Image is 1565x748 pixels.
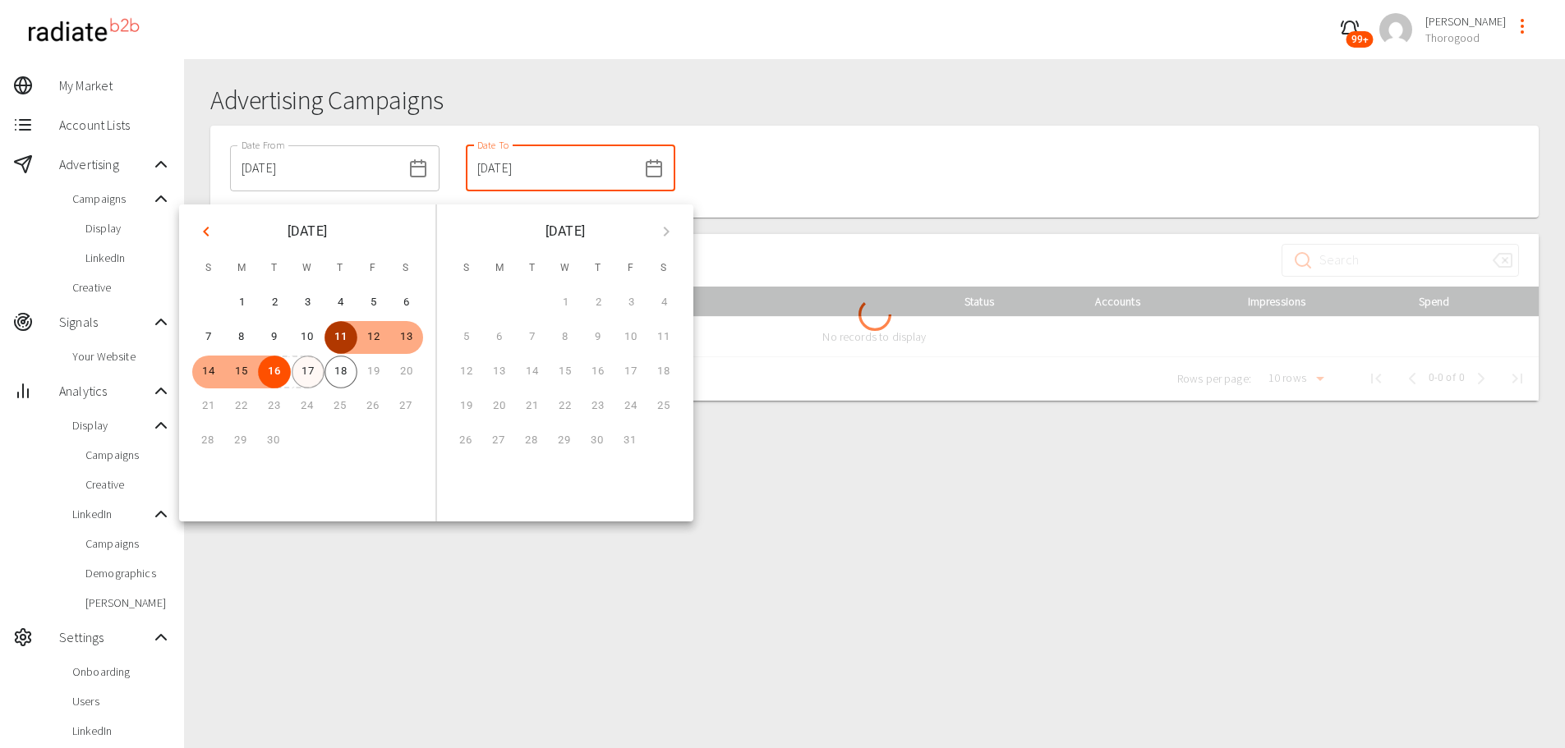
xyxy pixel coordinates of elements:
span: [PERSON_NAME] [85,594,171,611]
input: dd/mm/yyyy [466,145,638,191]
label: Date To [477,138,509,152]
label: Date From [242,138,284,152]
button: Sep 6, 2025 [390,287,423,319]
span: T [518,252,547,285]
span: F [616,252,646,285]
span: S [649,252,679,285]
span: Display [72,417,151,434]
span: F [358,252,388,285]
button: Previous month [192,218,220,246]
span: M [227,252,256,285]
span: Campaigns [85,447,171,463]
img: a2ca95db2cb9c46c1606a9dd9918c8c6 [1379,13,1412,46]
button: Sep 1, 2025 [226,287,259,319]
span: Analytics [59,381,151,401]
button: Sep 8, 2025 [225,321,258,354]
span: Advertising [59,154,151,174]
img: radiateb2b_logo_black.png [20,11,147,48]
span: T [583,252,613,285]
button: Sep 4, 2025 [325,287,357,319]
button: Sep 5, 2025 [357,287,390,319]
button: Sep 10, 2025 [291,321,324,354]
span: Demographics [85,565,171,581]
span: W [292,252,322,285]
span: S [452,252,481,285]
span: [DATE] [288,220,327,243]
button: Sep 18, 2025 [325,356,357,388]
span: Signals [59,312,151,332]
span: T [260,252,289,285]
button: Sep 11, 2025 [325,321,357,354]
span: T [325,252,355,285]
span: Onboarding [72,663,171,680]
span: LinkedIn [72,506,151,522]
span: Users [72,693,171,709]
span: Campaigns [85,535,171,552]
button: Sep 14, 2025 [192,356,225,388]
button: 99+ [1333,13,1366,46]
button: Sep 16, 2025 [258,356,291,388]
span: Account Lists [59,115,171,135]
span: S [194,252,223,285]
button: Sep 3, 2025 [292,287,325,319]
span: [PERSON_NAME] [1425,13,1506,30]
button: Sep 12, 2025 [357,321,390,354]
span: Creative [72,279,171,296]
h1: Advertising Campaigns [210,85,1539,116]
button: Sep 9, 2025 [258,321,291,354]
button: Sep 13, 2025 [390,321,423,354]
span: Your Website [72,348,171,365]
span: My Market [59,76,171,95]
span: [DATE] [545,220,585,243]
input: dd/mm/yyyy [230,145,402,191]
span: LinkedIn [72,723,171,739]
span: LinkedIn [85,250,171,266]
button: Sep 17, 2025 [292,356,325,388]
button: Sep 2, 2025 [259,287,292,319]
span: S [391,252,421,285]
button: profile-menu [1506,10,1539,43]
span: Display [85,220,171,236]
span: Creative [85,476,171,493]
span: M [485,252,514,285]
span: 99+ [1346,31,1374,48]
button: Sep 7, 2025 [192,321,225,354]
span: W [550,252,580,285]
button: Sep 15, 2025 [225,356,258,388]
span: Campaigns [72,190,151,207]
span: Thorogood [1425,30,1506,46]
span: Settings [59,627,151,647]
